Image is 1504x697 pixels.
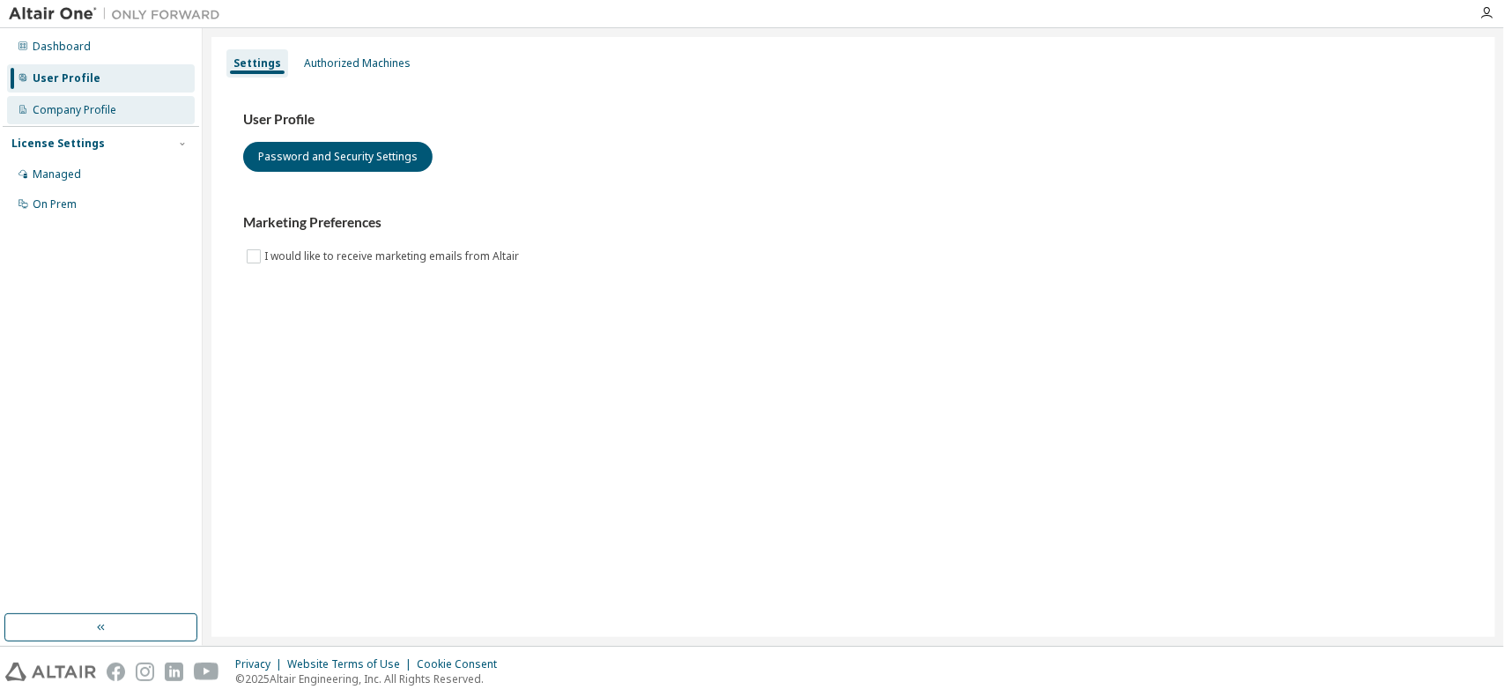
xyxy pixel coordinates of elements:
[107,663,125,681] img: facebook.svg
[136,663,154,681] img: instagram.svg
[33,71,100,85] div: User Profile
[243,142,433,172] button: Password and Security Settings
[235,671,508,686] p: © 2025 Altair Engineering, Inc. All Rights Reserved.
[243,214,1463,232] h3: Marketing Preferences
[9,5,229,23] img: Altair One
[33,40,91,54] div: Dashboard
[11,137,105,151] div: License Settings
[5,663,96,681] img: altair_logo.svg
[243,111,1463,129] h3: User Profile
[233,56,281,70] div: Settings
[304,56,411,70] div: Authorized Machines
[165,663,183,681] img: linkedin.svg
[264,246,522,267] label: I would like to receive marketing emails from Altair
[287,657,417,671] div: Website Terms of Use
[33,197,77,211] div: On Prem
[194,663,219,681] img: youtube.svg
[417,657,508,671] div: Cookie Consent
[33,167,81,182] div: Managed
[33,103,116,117] div: Company Profile
[235,657,287,671] div: Privacy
